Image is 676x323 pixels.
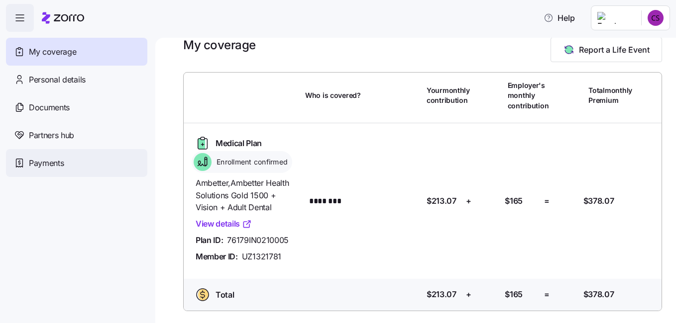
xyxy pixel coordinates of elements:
a: Personal details [6,66,147,93]
span: Payments [29,157,64,169]
span: Report a Life Event [579,44,650,56]
span: Employer's monthly contribution [508,81,549,111]
h1: My coverage [183,37,256,53]
button: Report a Life Event [551,37,662,62]
a: My coverage [6,38,147,66]
span: Medical Plan [216,137,262,150]
span: = [544,288,550,301]
span: Help [544,12,575,24]
span: Your monthly contribution [427,85,470,106]
span: $165 [505,288,523,301]
span: Member ID: [196,250,238,263]
span: $378.07 [583,195,614,207]
span: My coverage [29,46,76,58]
span: + [466,288,471,301]
span: 76179IN0210005 [227,234,289,246]
button: Help [536,8,583,28]
span: Enrollment confirmed [214,157,288,167]
span: Total [216,289,234,301]
img: Employer logo [597,12,633,24]
span: Who is covered? [305,90,361,100]
span: Partners hub [29,129,74,142]
a: View details [196,218,252,230]
img: 7b41c91316d3e7d766e4d5165405821b [648,10,664,26]
span: UZ1321781 [242,250,281,263]
span: $213.07 [427,195,456,207]
span: Personal details [29,74,86,86]
span: + [466,195,471,207]
span: = [544,195,550,207]
a: Partners hub [6,121,147,149]
span: Total monthly Premium [588,85,632,106]
span: Documents [29,101,70,114]
span: $165 [505,195,523,207]
span: $378.07 [583,288,614,301]
a: Documents [6,93,147,121]
span: $213.07 [427,288,456,301]
span: Plan ID: [196,234,223,246]
a: Payments [6,149,147,177]
span: Ambetter , Ambetter Health Solutions Gold 1500 + Vision + Adult Dental [196,177,297,214]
